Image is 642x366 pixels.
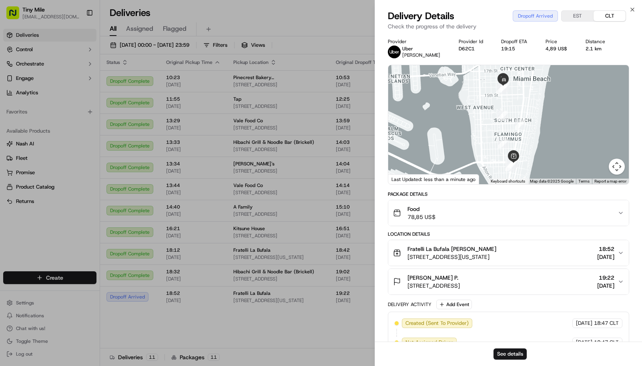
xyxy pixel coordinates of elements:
[68,117,74,123] div: 💻
[436,300,472,309] button: Add Event
[402,46,440,52] p: Uber
[505,161,516,171] div: 6
[498,138,508,148] div: 7
[597,253,614,261] span: [DATE]
[388,10,454,22] span: Delivery Details
[76,116,128,124] span: API Documentation
[491,179,525,184] button: Keyboard shortcuts
[388,191,629,197] div: Package Details
[597,274,614,282] span: 19:22
[576,320,592,327] span: [DATE]
[562,11,594,21] button: EST
[16,116,61,124] span: Knowledge Base
[586,46,611,52] div: 2.1 km
[459,38,489,45] div: Provider Id
[8,8,24,24] img: Nash
[8,32,146,45] p: Welcome 👋
[594,179,626,183] a: Report a map error
[21,52,144,60] input: Got a question? Start typing here...
[407,245,496,253] span: Fratelli La Bufala [PERSON_NAME]
[80,135,97,141] span: Pylon
[388,240,629,266] button: Fratelli La Bufala [PERSON_NAME][STREET_ADDRESS][US_STATE]18:52[DATE]
[609,159,625,175] button: Map camera controls
[576,339,592,346] span: [DATE]
[388,200,629,226] button: Food78,85 US$
[407,253,496,261] span: [STREET_ADDRESS][US_STATE]
[499,82,509,92] div: 10
[27,76,131,84] div: Start new chat
[515,119,525,129] div: 1
[388,231,629,237] div: Location Details
[546,46,573,52] div: 4,89 US$
[586,38,611,45] div: Distance
[496,84,507,94] div: 9
[390,174,417,184] img: Google
[64,113,132,127] a: 💻API Documentation
[501,46,533,52] div: 19:15
[388,22,629,30] p: Check the progress of the delivery
[407,213,435,221] span: 78,85 US$
[494,348,527,360] button: See details
[388,38,446,45] div: Provider
[546,38,573,45] div: Price
[136,79,146,88] button: Start new chat
[597,245,614,253] span: 18:52
[459,46,475,52] button: D62C1
[594,339,619,346] span: 18:47 CLT
[5,113,64,127] a: 📗Knowledge Base
[594,320,619,327] span: 18:47 CLT
[578,179,590,183] a: Terms (opens in new tab)
[388,269,629,294] button: [PERSON_NAME] P.[STREET_ADDRESS]19:22[DATE]
[27,84,101,91] div: We're available if you need us!
[388,174,479,184] div: Last Updated: less than a minute ago
[597,282,614,290] span: [DATE]
[388,46,401,58] img: uber-new-logo.jpeg
[390,174,417,184] a: Open this area in Google Maps (opens a new window)
[407,274,458,282] span: [PERSON_NAME] P.
[402,52,440,58] span: [PERSON_NAME]
[56,135,97,141] a: Powered byPylon
[388,301,431,308] div: Delivery Activity
[501,38,533,45] div: Dropoff ETA
[405,339,453,346] span: Not Assigned Driver
[407,205,435,213] span: Food
[530,179,574,183] span: Map data ©2025 Google
[594,11,626,21] button: CLT
[407,282,460,290] span: [STREET_ADDRESS]
[8,117,14,123] div: 📗
[497,111,508,121] div: 8
[405,320,469,327] span: Created (Sent To Provider)
[8,76,22,91] img: 1736555255976-a54dd68f-1ca7-489b-9aae-adbdc363a1c4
